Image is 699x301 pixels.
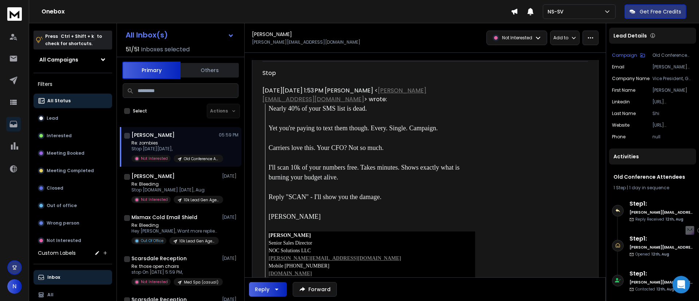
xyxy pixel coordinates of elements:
h1: Old Conference Attendees [613,173,692,181]
a: [PERSON_NAME][EMAIL_ADDRESS][DOMAIN_NAME] [269,256,401,261]
h1: Mixmax Cold Email Shield [131,214,197,221]
span: [PERSON_NAME] [269,233,311,238]
p: [URL][DOMAIN_NAME] [652,122,693,128]
button: Interested [33,128,112,143]
p: [DATE] [222,256,238,261]
p: website [612,122,629,128]
p: Phone [612,134,625,140]
p: Not Interested [141,197,168,202]
p: Meeting Booked [47,150,84,156]
p: Old Conference Attendees [652,52,693,58]
p: 05:59 PM [219,132,238,138]
p: 10k Lead Gen Agencies [184,197,219,203]
div: [DATE][DATE] 1:53 PM [PERSON_NAME] < > wrote: [262,86,475,104]
div: Activities [609,148,696,165]
p: Not Interested [141,279,168,285]
p: Stop [DATE][DATE], [131,146,219,152]
span: 12th, Aug [656,286,674,292]
p: All [47,292,54,298]
p: Add to [553,35,568,41]
p: Re: zombies [131,140,219,146]
button: All Inbox(s) [120,28,240,42]
h1: [PERSON_NAME] [252,31,292,38]
span: 51 / 51 [126,45,139,54]
p: First Name [612,87,635,93]
h1: Onebox [42,7,511,16]
p: Wrong person [47,220,79,226]
p: Email [612,64,624,70]
p: [PERSON_NAME] [652,87,693,93]
p: [DATE] [222,214,238,220]
button: Meeting Completed [33,163,112,178]
p: null [652,134,693,140]
p: Hey [PERSON_NAME], Want more replies to [131,228,219,234]
h1: [PERSON_NAME] [131,131,175,139]
button: N [7,279,22,294]
p: [DATE] [222,173,238,179]
img: logo [7,7,22,21]
button: Get Free Credits [624,4,686,19]
span: 1 Step [613,185,626,191]
h1: All Campaigns [39,56,78,63]
button: Lead [33,111,112,126]
button: Forward [293,282,337,297]
p: [PERSON_NAME][EMAIL_ADDRESS][DOMAIN_NAME] [252,39,360,45]
span: 12th, Aug [651,252,669,257]
p: Interested [47,133,72,139]
p: Meeting Completed [47,168,94,174]
p: Shi [652,111,693,116]
span: I'll scan 10k of your numbers free. Takes minutes. Shows exactly what is burning your budget alive. [269,164,461,181]
p: Re: Bleeding [131,222,219,228]
p: Re: those open chairs [131,264,219,269]
span: Mobile [PHONE_NUMBER] [269,263,329,269]
p: All Status [47,98,71,104]
div: Reply [255,286,269,293]
button: All Campaigns [33,52,112,67]
p: Old Conference Attendees [184,156,219,162]
p: Re: Bleeding [131,181,219,187]
label: Select [133,108,147,114]
button: Wrong person [33,216,112,230]
p: Inbox [47,274,60,280]
p: Med Spa (casual) [184,280,218,285]
span: 1 day in sequence [629,185,669,191]
p: [PERSON_NAME][EMAIL_ADDRESS][DOMAIN_NAME] [652,64,693,70]
p: Lead Details [613,32,647,39]
p: Out Of Office [141,238,163,243]
span: Carriers love this. Your CFO? Not so much. [269,144,384,151]
p: Stop [DOMAIN_NAME] [DATE], Aug [131,187,219,193]
button: Others [181,62,239,78]
p: Get Free Credits [640,8,681,15]
button: Inbox [33,270,112,285]
button: Reply [249,282,287,297]
p: Out of office [47,203,77,209]
p: [URL][DOMAIN_NAME] [652,99,693,105]
button: Out of office [33,198,112,213]
h3: Filters [33,79,112,89]
span: 12th, Aug [666,217,683,222]
span: Senior Sales Director [269,240,312,246]
span: Ctrl + Shift + k [60,32,95,40]
span: Nearly 40% of your SMS list is dead. [269,105,367,112]
span: NOC Solutions LLC [269,248,311,253]
p: Opened [635,252,669,257]
button: Campaign [612,52,645,58]
span: Yet you're paying to text them though. Every. Single. Campaign. [269,124,438,132]
p: Not Interested [502,35,532,41]
button: Primary [122,62,181,79]
h1: All Inbox(s) [126,31,168,39]
h6: Step 1 : [629,199,693,208]
div: | [613,185,692,191]
h6: Step 1 : [629,269,693,278]
a: [PERSON_NAME][EMAIL_ADDRESS][DOMAIN_NAME] [262,86,426,103]
p: Vice President, GM USA [652,76,693,82]
p: Contacted [635,286,674,292]
p: Last Name [612,111,636,116]
h6: [PERSON_NAME][EMAIL_ADDRESS][DOMAIN_NAME] [629,280,693,285]
h6: [PERSON_NAME][EMAIL_ADDRESS][DOMAIN_NAME] [629,245,693,250]
h6: [PERSON_NAME][EMAIL_ADDRESS][DOMAIN_NAME] [629,210,693,215]
p: Not Interested [47,238,81,243]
